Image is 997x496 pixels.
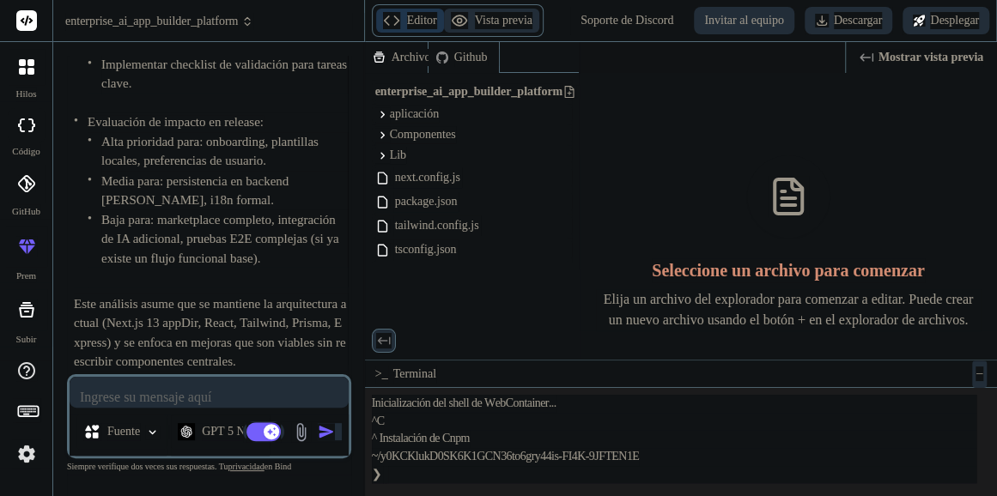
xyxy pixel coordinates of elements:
button: Descargar [805,7,893,34]
span: privacidad [228,462,264,471]
span: Terminal [393,366,436,383]
font: Vista previa [475,12,532,29]
li: Alta prioridad para: onboarding, plantillas locales, preferencias de usuario. [101,132,348,171]
li: Implementar checklist de validación para tareas clave. [101,55,348,94]
button: Editor [376,9,444,33]
span: >_ [375,366,388,383]
span: Inicialización del shell de WebContainer... [372,395,556,413]
label: GitHub [12,204,40,219]
p: Fuente [107,423,140,440]
span: − [976,366,983,381]
img: Configuración [12,439,41,469]
span: ❯ [372,466,383,484]
span: package.json [393,191,459,212]
font: Archivos [392,49,435,66]
span: Lib [390,147,406,164]
font: enterprise_ai_app_builder_platform [65,13,238,30]
font: Desplegar [930,12,979,29]
p: Este análisis asume que se mantiene la arquitectura actual (Next.js 13 appDir, React, Tailwind, P... [74,293,348,371]
font: Descargar [834,12,883,29]
font: Editor [407,12,437,29]
button: Desplegar [903,7,989,34]
li: Baja para: marketplace completo, integración de IA adicional, pruebas E2E complejas (si ya existe... [101,209,348,268]
img: GPT 5 Nano [178,423,195,439]
button: Invitar al equipo [694,7,794,34]
div: Soporte de Discord [570,7,684,34]
span: enterprise_ai_app_builder_platform [375,83,563,100]
button: − [972,360,987,388]
span: Componentes [390,126,456,143]
span: ^C [372,413,385,431]
span: tsconfig.json [393,239,459,260]
p: Elija un archivo del explorador para comenzar a editar. Puede crear un nuevo archivo usando el bo... [596,289,981,330]
img: archivo adjunto [291,422,311,442]
font: Evaluación de impacto en release: [88,115,264,129]
span: tailwind.config.js [393,215,481,236]
img: icono [318,423,335,440]
span: ^ Instalación de Cnpm [372,430,470,448]
h3: Seleccione un archivo para comenzar [652,258,924,282]
li: Media para: persistencia en backend [PERSON_NAME], i18n formal. [101,171,348,209]
p: Siempre verifique dos veces sus respuestas. Tu en Bind [67,458,351,475]
label: Subir [16,332,37,347]
img: Elegir modelos [145,425,160,439]
span: ~/y0KCKlukD0SK6K1GCN36to6gry44is-FI4K-9JFTEN1E [372,448,640,466]
label: Hilos [16,87,37,101]
label: código [12,144,40,159]
span: aplicación [390,106,440,123]
font: Github [454,49,488,66]
label: Prem [16,269,36,283]
span: Mostrar vista previa [878,49,983,66]
font: GPT 5 Nano [202,425,263,438]
button: Vista previa [444,9,539,33]
span: next.config.js [393,167,462,188]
